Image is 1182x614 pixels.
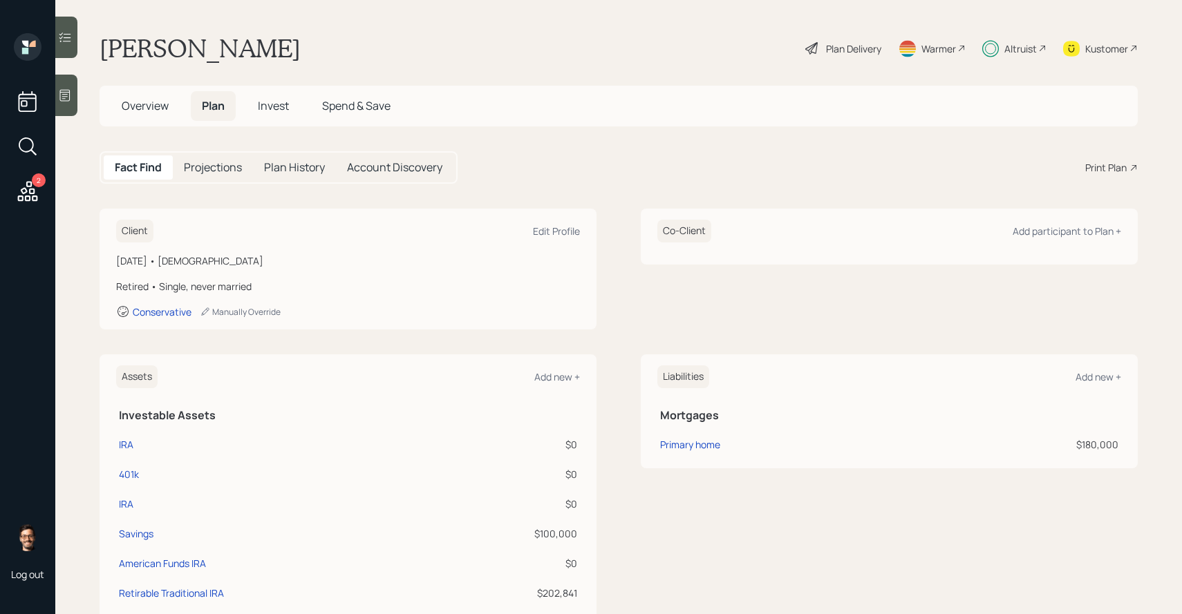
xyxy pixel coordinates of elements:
[660,437,720,452] div: Primary home
[119,467,139,481] div: 401k
[258,98,289,113] span: Invest
[184,161,242,174] h5: Projections
[122,98,169,113] span: Overview
[119,586,224,600] div: Retirable Traditional IRA
[347,161,442,174] h5: Account Discovery
[119,409,577,422] h5: Investable Assets
[116,220,153,242] h6: Client
[438,586,577,600] div: $202,841
[200,306,281,318] div: Manually Override
[119,526,153,541] div: Savings
[1013,224,1121,238] div: Add participant to Plan +
[32,173,46,187] div: 2
[202,98,225,113] span: Plan
[100,33,301,64] h1: [PERSON_NAME]
[1076,370,1121,383] div: Add new +
[1085,41,1128,56] div: Kustomer
[438,497,577,511] div: $0
[116,365,158,388] h6: Assets
[119,437,133,452] div: IRA
[438,556,577,570] div: $0
[119,556,206,570] div: American Funds IRA
[133,305,191,318] div: Conservative
[533,224,580,238] div: Edit Profile
[1004,41,1037,56] div: Altruist
[826,41,881,56] div: Plan Delivery
[438,467,577,481] div: $0
[119,497,133,511] div: IRA
[929,437,1118,452] div: $180,000
[660,409,1118,422] h5: Mortgages
[921,41,956,56] div: Warmer
[534,370,580,383] div: Add new +
[1085,160,1127,175] div: Print Plan
[11,568,44,581] div: Log out
[657,365,709,388] h6: Liabilities
[657,220,711,242] h6: Co-Client
[264,161,325,174] h5: Plan History
[116,253,580,268] div: [DATE] • [DEMOGRAPHIC_DATA]
[14,524,41,551] img: sami-boghos-headshot.png
[115,161,162,174] h5: Fact Find
[438,437,577,452] div: $0
[322,98,391,113] span: Spend & Save
[438,526,577,541] div: $100,000
[116,279,580,294] div: Retired • Single, never married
